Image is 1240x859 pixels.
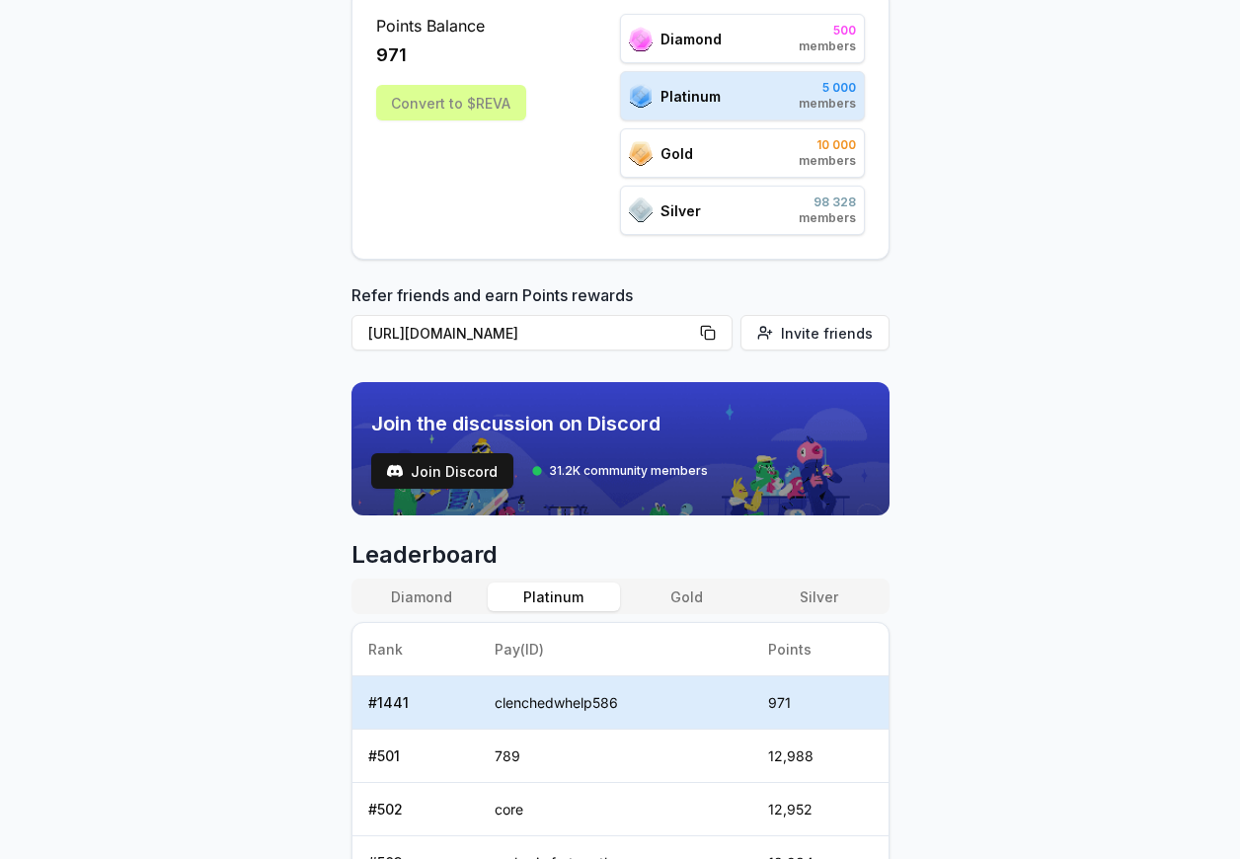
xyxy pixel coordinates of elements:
[479,676,752,730] td: clenchedwhelp586
[351,283,890,358] div: Refer friends and earn Points rewards
[376,14,526,38] span: Points Balance
[352,783,480,836] td: # 502
[479,730,752,783] td: 789
[351,382,890,515] img: discord_banner
[799,195,856,210] span: 98 328
[371,410,708,437] span: Join the discussion on Discord
[799,80,856,96] span: 5 000
[752,730,889,783] td: 12,988
[371,453,513,489] a: testJoin Discord
[479,623,752,676] th: Pay(ID)
[799,137,856,153] span: 10 000
[799,23,856,39] span: 500
[376,41,407,69] span: 971
[799,96,856,112] span: members
[799,210,856,226] span: members
[629,27,653,51] img: ranks_icon
[549,463,708,479] span: 31.2K community members
[629,141,653,166] img: ranks_icon
[352,676,480,730] td: # 1441
[355,583,488,611] button: Diamond
[620,583,752,611] button: Gold
[629,83,653,109] img: ranks_icon
[752,676,889,730] td: 971
[387,463,403,479] img: test
[660,200,701,221] span: Silver
[799,39,856,54] span: members
[660,143,693,164] span: Gold
[660,86,721,107] span: Platinum
[740,315,890,351] button: Invite friends
[352,623,480,676] th: Rank
[660,29,722,49] span: Diamond
[752,583,885,611] button: Silver
[352,730,480,783] td: # 501
[371,453,513,489] button: Join Discord
[799,153,856,169] span: members
[781,323,873,344] span: Invite friends
[629,197,653,223] img: ranks_icon
[351,539,890,571] span: Leaderboard
[752,623,889,676] th: Points
[479,783,752,836] td: core
[411,461,498,482] span: Join Discord
[752,783,889,836] td: 12,952
[351,315,733,351] button: [URL][DOMAIN_NAME]
[488,583,620,611] button: Platinum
